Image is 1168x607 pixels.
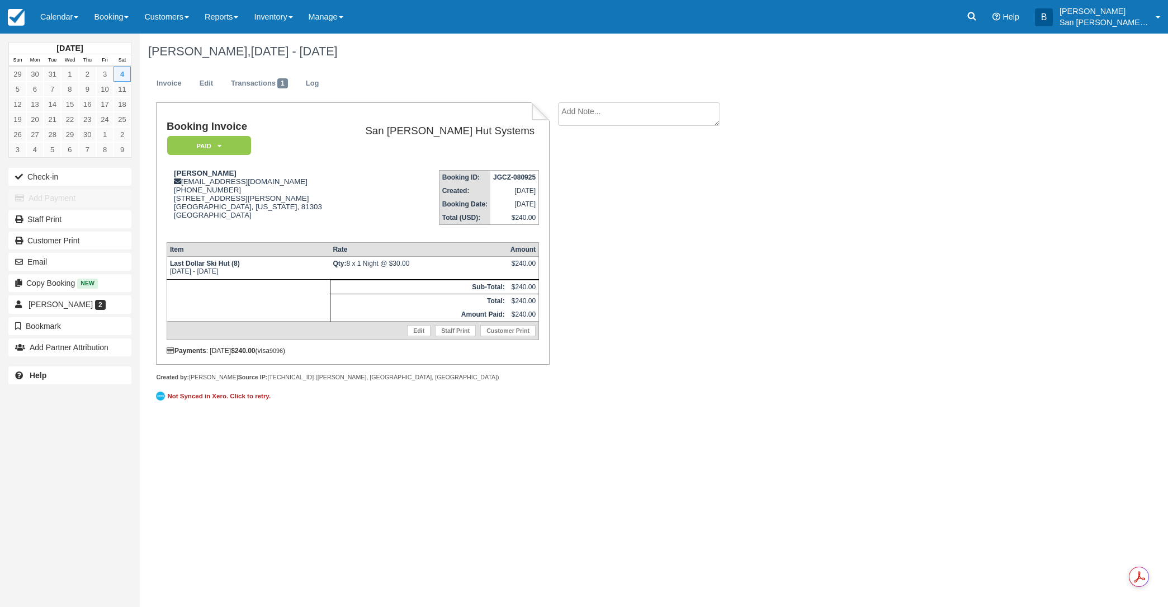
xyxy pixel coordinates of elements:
strong: Payments [167,347,206,355]
a: 22 [61,112,78,127]
button: Check-in [8,168,131,186]
a: 18 [114,97,131,112]
strong: [PERSON_NAME] [174,169,237,177]
a: Transactions1 [223,73,296,95]
td: $240.00 [508,294,539,308]
strong: Source IP: [238,374,268,380]
a: [PERSON_NAME] 2 [8,295,131,313]
a: 4 [26,142,44,157]
a: 6 [26,82,44,97]
th: Booking Date: [439,197,490,211]
strong: $240.00 [231,347,255,355]
a: 19 [9,112,26,127]
td: $240.00 [508,280,539,294]
a: 20 [26,112,44,127]
th: Sun [9,54,26,67]
a: 29 [61,127,78,142]
strong: Last Dollar Ski Hut (8) [170,260,240,267]
a: Staff Print [8,210,131,228]
a: Help [8,366,131,384]
span: Help [1003,12,1019,21]
div: [EMAIL_ADDRESS][DOMAIN_NAME] [PHONE_NUMBER] [STREET_ADDRESS][PERSON_NAME] [GEOGRAPHIC_DATA], [US_... [167,169,340,233]
a: 14 [44,97,61,112]
td: [DATE] - [DATE] [167,256,330,279]
th: Tue [44,54,61,67]
td: [DATE] [490,184,539,197]
a: 1 [61,67,78,82]
strong: Qty [333,260,346,267]
a: 31 [44,67,61,82]
button: Copy Booking New [8,274,131,292]
a: 1 [96,127,114,142]
div: : [DATE] (visa ) [167,347,539,355]
a: 11 [114,82,131,97]
span: New [77,279,98,288]
th: Mon [26,54,44,67]
a: 5 [9,82,26,97]
span: [PERSON_NAME] [29,300,93,309]
button: Add Partner Attribution [8,338,131,356]
a: 25 [114,112,131,127]
a: 7 [79,142,96,157]
a: Edit [407,325,431,336]
th: Booking ID: [439,171,490,185]
strong: Created by: [156,374,189,380]
span: 1 [277,78,288,88]
div: $240.00 [510,260,536,276]
a: 23 [79,112,96,127]
a: 26 [9,127,26,142]
a: Staff Print [435,325,476,336]
th: Created: [439,184,490,197]
a: 9 [79,82,96,97]
a: 30 [26,67,44,82]
a: 6 [61,142,78,157]
a: 2 [79,67,96,82]
a: 10 [96,82,114,97]
th: Item [167,242,330,256]
b: Help [30,371,46,380]
a: 16 [79,97,96,112]
a: Edit [191,73,221,95]
a: 2 [114,127,131,142]
small: 9096 [269,347,283,354]
a: 7 [44,82,61,97]
i: Help [992,13,1000,21]
th: Amount Paid: [330,308,507,322]
td: $240.00 [508,308,539,322]
a: 9 [114,142,131,157]
th: Sat [114,54,131,67]
a: 13 [26,97,44,112]
a: Invoice [148,73,190,95]
td: [DATE] [490,197,539,211]
h1: [PERSON_NAME], [148,45,1008,58]
th: Amount [508,242,539,256]
a: 8 [61,82,78,97]
a: Paid [167,135,247,156]
button: Email [8,253,131,271]
div: B [1035,8,1053,26]
a: 17 [96,97,114,112]
th: Thu [79,54,96,67]
strong: JGCZ-080925 [493,173,536,181]
a: 28 [44,127,61,142]
td: 8 x 1 Night @ $30.00 [330,256,507,279]
span: 2 [95,300,106,310]
a: 30 [79,127,96,142]
button: Add Payment [8,189,131,207]
span: [DATE] - [DATE] [250,44,337,58]
a: 15 [61,97,78,112]
a: 21 [44,112,61,127]
a: 3 [9,142,26,157]
th: Total: [330,294,507,308]
div: [PERSON_NAME] [TECHNICAL_ID] ([PERSON_NAME], [GEOGRAPHIC_DATA], [GEOGRAPHIC_DATA]) [156,373,549,382]
th: Rate [330,242,507,256]
p: San [PERSON_NAME] Hut Systems [1060,17,1149,28]
h1: Booking Invoice [167,121,340,133]
a: Not Synced in Xero. Click to retry. [156,390,273,402]
th: Wed [61,54,78,67]
a: 27 [26,127,44,142]
a: 5 [44,142,61,157]
a: 3 [96,67,114,82]
button: Bookmark [8,317,131,335]
th: Fri [96,54,114,67]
